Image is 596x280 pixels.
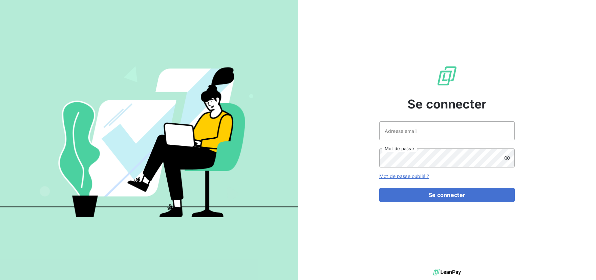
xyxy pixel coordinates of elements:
[379,188,515,202] button: Se connecter
[379,173,429,179] a: Mot de passe oublié ?
[433,267,461,277] img: logo
[436,65,458,87] img: Logo LeanPay
[379,121,515,140] input: placeholder
[407,95,487,113] span: Se connecter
